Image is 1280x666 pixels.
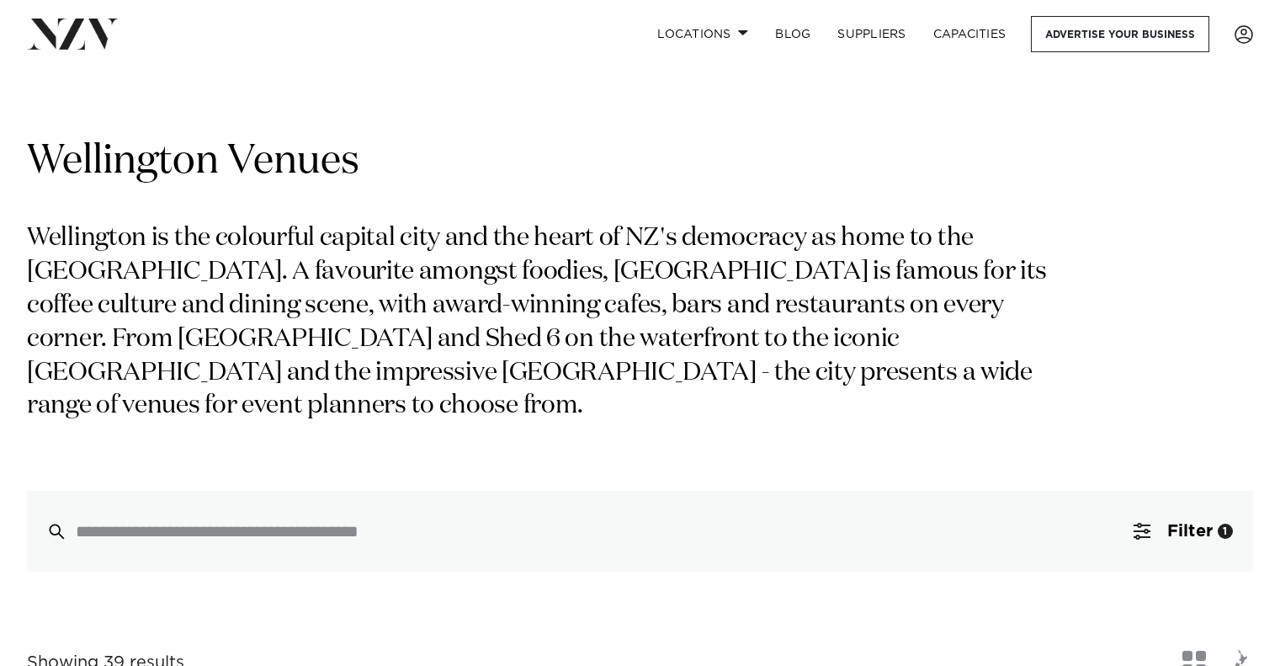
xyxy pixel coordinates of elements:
img: nzv-logo.png [27,19,119,49]
span: Filter [1167,523,1213,540]
div: 1 [1218,524,1233,539]
h1: Wellington Venues [27,136,1253,189]
a: SUPPLIERS [824,16,919,52]
a: Advertise your business [1031,16,1209,52]
a: Capacities [920,16,1020,52]
button: Filter1 [1113,491,1253,572]
a: Locations [644,16,762,52]
p: Wellington is the colourful capital city and the heart of NZ's democracy as home to the [GEOGRAPH... [27,222,1067,424]
a: BLOG [762,16,824,52]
